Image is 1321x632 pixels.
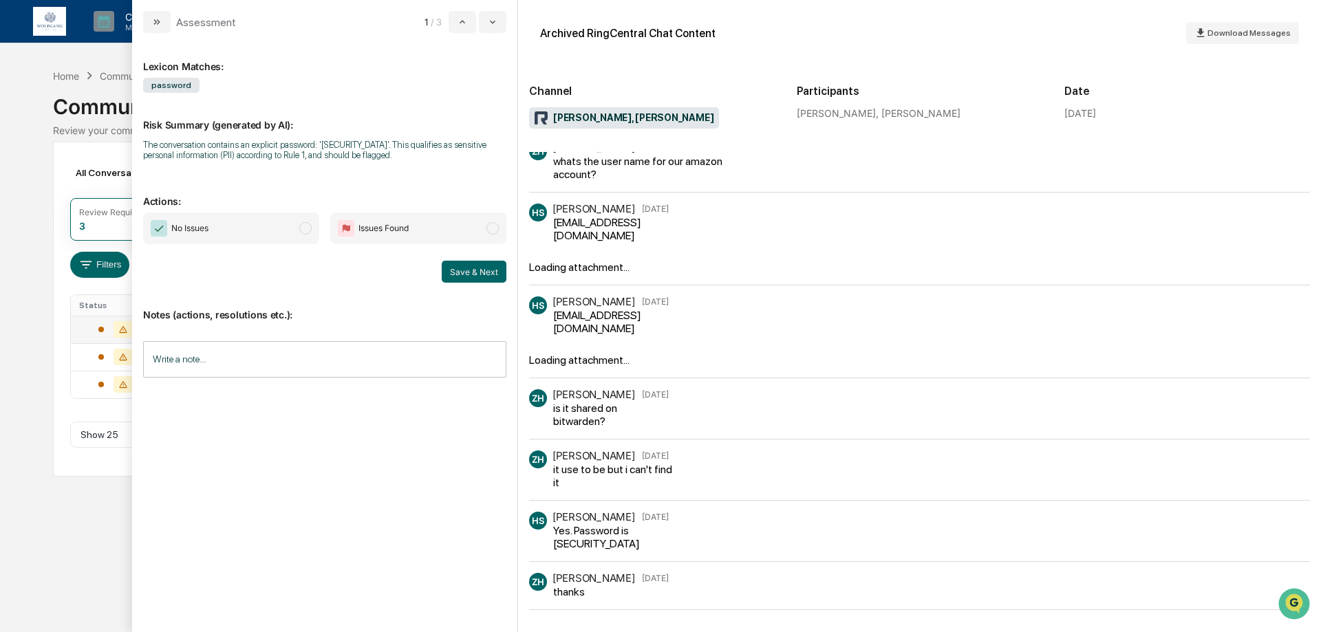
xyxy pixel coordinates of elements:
[529,261,630,274] div: Loading attachment...
[425,17,428,28] span: 1
[28,199,87,213] span: Data Lookup
[33,7,66,36] img: logo
[553,585,665,598] div: thanks
[552,449,635,462] div: [PERSON_NAME]
[94,168,176,193] a: 🗄️Attestations
[14,105,39,130] img: 1746055101610-c473b297-6a78-478c-a979-82029cc54cd1
[1277,587,1314,624] iframe: Open customer support
[540,27,716,40] div: Archived RingCentral Chat Content
[70,162,174,184] div: All Conversations
[143,140,506,160] div: The conversation contains an explicit password: '[SECURITY_DATA]'. This qualifies as sensitive pe...
[100,175,111,186] div: 🗄️
[97,232,167,243] a: Powered byPylon
[1186,22,1299,44] button: Download Messages
[642,573,669,583] time: Friday, August 29, 2025 at 11:55:21 AM
[14,29,250,51] p: How can we help?
[137,233,167,243] span: Pylon
[529,389,547,407] div: ZH
[143,179,506,207] p: Actions:
[642,204,669,214] time: Friday, August 29, 2025 at 11:47:55 AM
[553,402,667,428] div: is it shared on bitwarden?
[176,16,236,29] div: Assessment
[642,389,669,400] time: Friday, August 29, 2025 at 11:49:28 AM
[53,70,79,82] div: Home
[797,85,1042,98] h2: Participants
[71,295,161,316] th: Status
[143,44,506,72] div: Lexicon Matches:
[552,388,635,401] div: [PERSON_NAME]
[47,105,226,119] div: Start new chat
[114,11,184,23] p: Calendar
[79,207,145,217] div: Review Required
[338,220,354,237] img: Flag
[1207,28,1291,38] span: Download Messages
[53,124,1268,136] div: Review your communication records across channels
[143,102,506,131] p: Risk Summary (generated by AI):
[529,353,630,367] div: Loading attachment...
[642,512,669,522] time: Friday, August 29, 2025 at 11:50:39 AM
[114,23,184,32] p: Manage Tasks
[53,83,1268,119] div: Communications Archive
[79,220,85,232] div: 3
[114,173,171,187] span: Attestations
[143,78,200,93] span: password
[171,221,208,235] span: No Issues
[553,309,709,335] div: [EMAIL_ADDRESS][DOMAIN_NAME]
[642,296,669,307] time: Friday, August 29, 2025 at 11:48:20 AM
[442,261,506,283] button: Save & Next
[8,168,94,193] a: 🖐️Preclearance
[358,221,409,235] span: Issues Found
[47,119,174,130] div: We're available if you need us!
[553,155,744,181] div: whats the user name for our amazon account?
[553,524,704,550] div: Yes. Password is [SECURITY_DATA]
[143,292,506,320] p: Notes (actions, resolutions etc.):
[14,201,25,212] div: 🔎
[529,296,547,314] div: HS
[8,194,92,219] a: 🔎Data Lookup
[552,202,635,215] div: [PERSON_NAME]
[70,252,130,278] button: Filters
[553,463,674,489] div: it use to be but i can't find it
[529,512,547,530] div: HS
[14,175,25,186] div: 🖐️
[1064,85,1310,98] h2: Date
[151,220,167,237] img: Checkmark
[431,17,446,28] span: / 3
[1064,107,1096,119] div: [DATE]
[552,571,635,585] div: [PERSON_NAME]
[529,573,547,591] div: ZH
[529,450,547,468] div: ZH
[100,70,211,82] div: Communications Archive
[797,107,1042,119] div: [PERSON_NAME], [PERSON_NAME]
[529,85,775,98] h2: Channel
[642,450,669,461] time: Friday, August 29, 2025 at 11:50:00 AM
[28,173,89,187] span: Preclearance
[234,109,250,126] button: Start new chat
[535,111,713,125] span: [PERSON_NAME], [PERSON_NAME]
[529,204,547,221] div: HS
[553,216,709,242] div: [EMAIL_ADDRESS][DOMAIN_NAME]
[552,295,635,308] div: [PERSON_NAME]
[552,510,635,523] div: [PERSON_NAME]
